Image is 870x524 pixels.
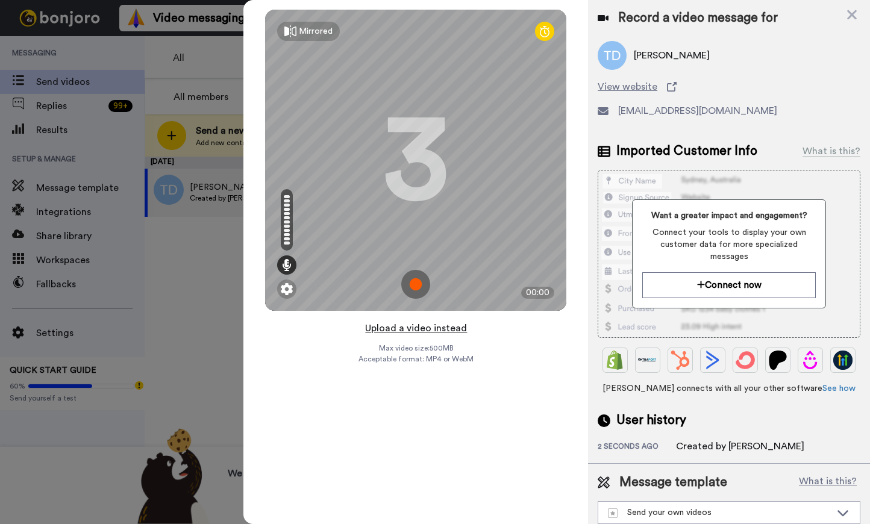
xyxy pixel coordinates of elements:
img: Patreon [768,351,787,370]
img: Drip [801,351,820,370]
span: [EMAIL_ADDRESS][DOMAIN_NAME] [618,104,777,118]
a: See how [822,384,856,393]
img: ic_gear.svg [281,283,293,295]
img: Ontraport [638,351,657,370]
div: 2 seconds ago [598,441,676,454]
img: Hubspot [671,351,690,370]
div: What is this? [803,144,860,158]
div: Created by [PERSON_NAME] [676,439,804,454]
button: What is this? [795,473,860,491]
span: Connect your tools to display your own customer data for more specialized messages [642,226,815,263]
img: ConvertKit [736,351,755,370]
img: ic_record_start.svg [401,270,430,299]
span: Message template [619,473,727,491]
span: Max video size: 500 MB [378,343,453,353]
span: Acceptable format: MP4 or WebM [358,354,474,364]
img: demo-template.svg [608,508,618,518]
img: Shopify [606,351,625,370]
button: Connect now [642,272,815,298]
span: Want a greater impact and engagement? [642,210,815,222]
div: Send your own videos [608,507,831,519]
span: Imported Customer Info [616,142,757,160]
span: View website [598,80,657,94]
span: [PERSON_NAME] connects with all your other software [598,382,860,395]
div: 3 [383,115,449,205]
img: ActiveCampaign [703,351,722,370]
img: GoHighLevel [833,351,853,370]
div: 00:00 [521,287,554,299]
span: User history [616,411,686,429]
button: Upload a video instead [361,320,471,336]
a: View website [598,80,860,94]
